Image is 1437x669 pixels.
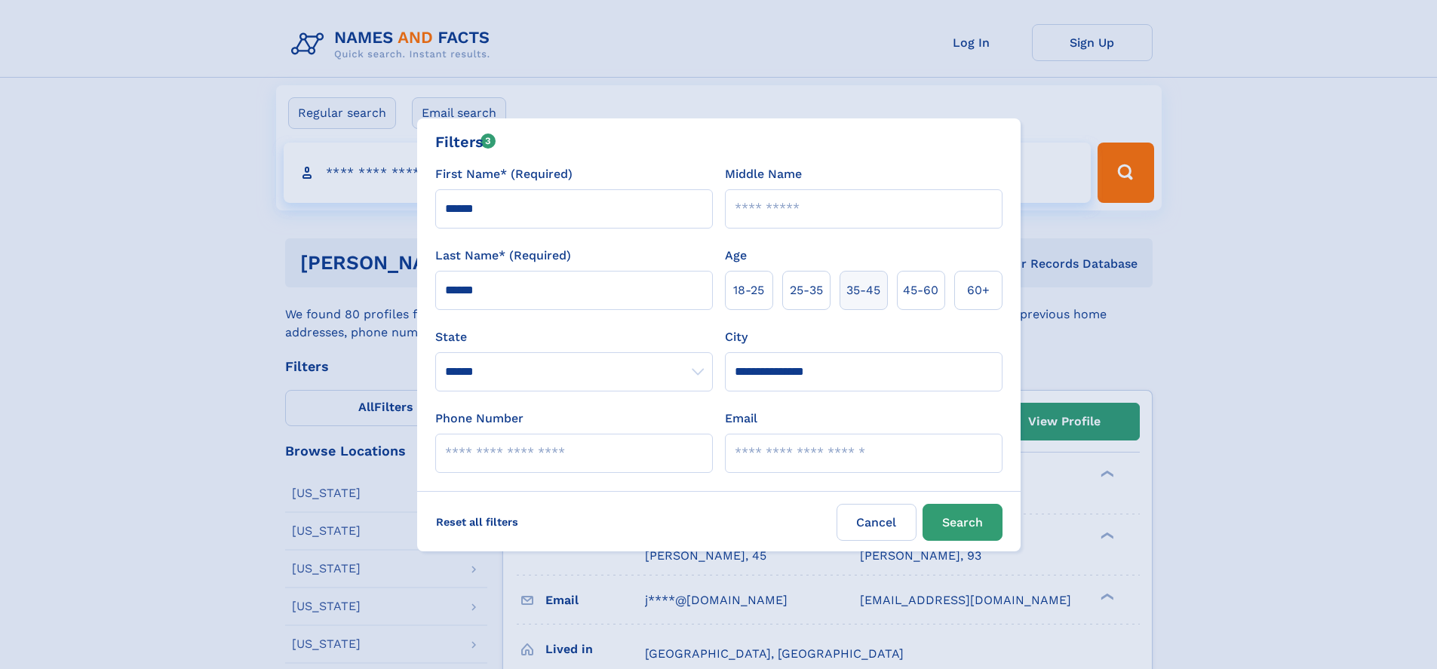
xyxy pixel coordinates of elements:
span: 45‑60 [903,281,938,299]
label: Reset all filters [426,504,528,540]
label: Phone Number [435,410,524,428]
label: Middle Name [725,165,802,183]
span: 18‑25 [733,281,764,299]
div: Filters [435,130,496,153]
label: State [435,328,713,346]
span: 35‑45 [846,281,880,299]
label: Cancel [837,504,917,541]
button: Search [923,504,1003,541]
label: First Name* (Required) [435,165,573,183]
span: 25‑35 [790,281,823,299]
label: Age [725,247,747,265]
label: Last Name* (Required) [435,247,571,265]
span: 60+ [967,281,990,299]
label: Email [725,410,757,428]
label: City [725,328,748,346]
